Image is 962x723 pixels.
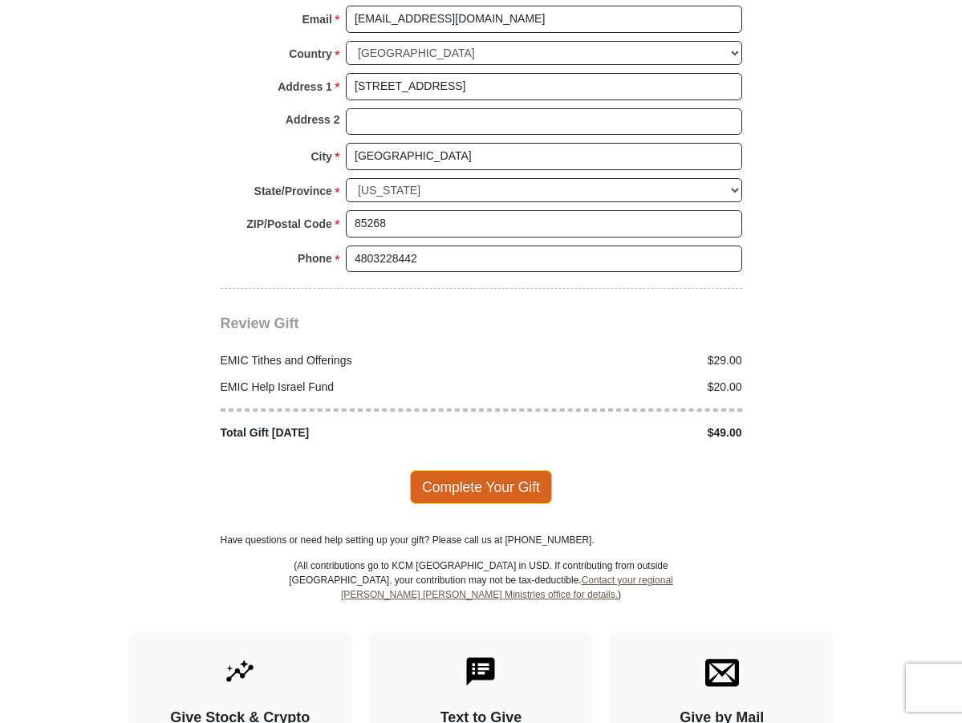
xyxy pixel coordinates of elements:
strong: Address 2 [286,108,340,131]
div: $20.00 [481,379,751,396]
strong: Country [289,43,332,65]
div: $29.00 [481,352,751,369]
strong: City [311,145,331,168]
span: Review Gift [221,315,299,331]
strong: Phone [298,247,332,270]
div: Total Gift [DATE] [212,424,481,441]
span: Complete Your Gift [410,470,552,504]
img: envelope.svg [705,655,739,688]
strong: ZIP/Postal Code [246,213,332,235]
div: $49.00 [481,424,751,441]
p: Have questions or need help setting up your gift? Please call us at [PHONE_NUMBER]. [221,533,742,547]
img: text-to-give.svg [464,655,497,688]
img: give-by-stock.svg [223,655,257,688]
div: EMIC Help Israel Fund [212,379,481,396]
strong: Email [302,8,332,30]
strong: Address 1 [278,75,332,98]
strong: State/Province [254,180,332,202]
div: EMIC Tithes and Offerings [212,352,481,369]
p: (All contributions go to KCM [GEOGRAPHIC_DATA] in USD. If contributing from outside [GEOGRAPHIC_D... [289,558,674,631]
